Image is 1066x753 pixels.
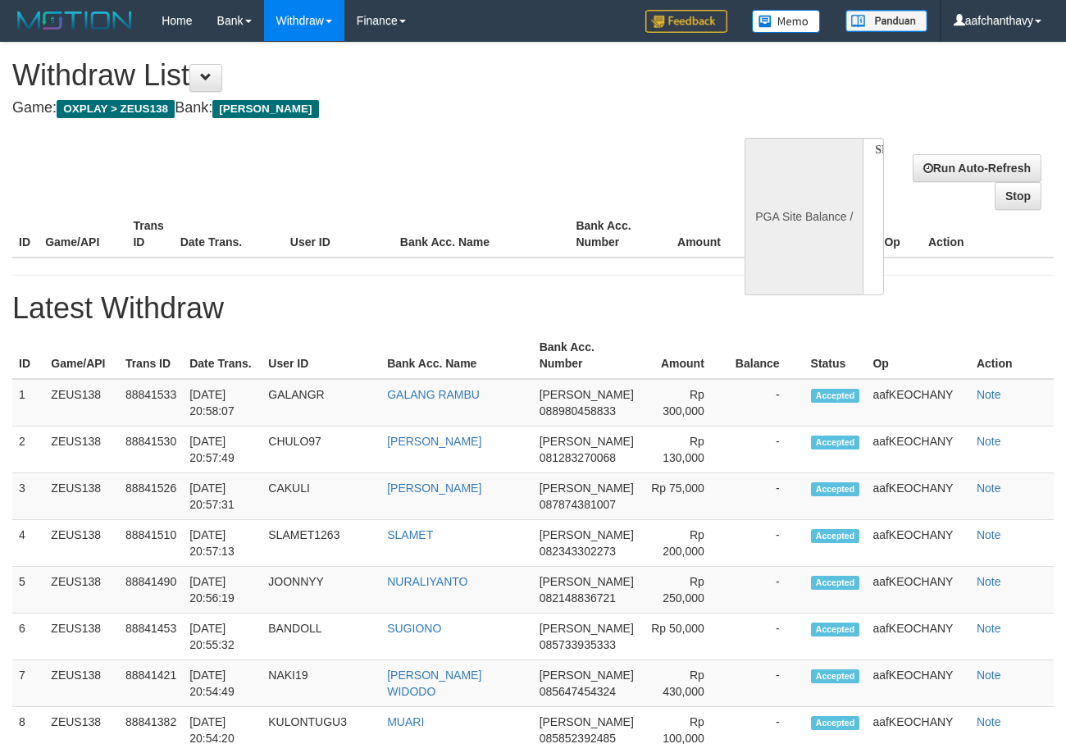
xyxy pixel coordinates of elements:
[119,614,183,660] td: 88841453
[970,332,1054,379] th: Action
[12,59,695,92] h1: Withdraw List
[119,379,183,427] td: 88841533
[569,211,657,258] th: Bank Acc. Number
[262,660,380,707] td: NAKI19
[533,332,640,379] th: Bank Acc. Number
[811,669,860,683] span: Accepted
[540,715,634,728] span: [PERSON_NAME]
[174,211,284,258] th: Date Trans.
[866,427,970,473] td: aafKEOCHANY
[44,379,119,427] td: ZEUS138
[44,473,119,520] td: ZEUS138
[44,427,119,473] td: ZEUS138
[977,715,1001,728] a: Note
[183,614,262,660] td: [DATE] 20:55:32
[12,100,695,116] h4: Game: Bank:
[866,379,970,427] td: aafKEOCHANY
[540,435,634,448] span: [PERSON_NAME]
[913,154,1041,182] a: Run Auto-Refresh
[804,332,867,379] th: Status
[262,567,380,614] td: JOONNYY
[262,520,380,567] td: SLAMET1263
[729,379,804,427] td: -
[729,332,804,379] th: Balance
[183,473,262,520] td: [DATE] 20:57:31
[729,614,804,660] td: -
[640,520,729,567] td: Rp 200,000
[387,575,467,588] a: NURALIYANTO
[119,520,183,567] td: 88841510
[640,660,729,707] td: Rp 430,000
[183,427,262,473] td: [DATE] 20:57:49
[387,528,433,541] a: SLAMET
[811,529,860,543] span: Accepted
[845,10,927,32] img: panduan.png
[540,732,616,745] span: 085852392485
[811,576,860,590] span: Accepted
[119,332,183,379] th: Trans ID
[729,473,804,520] td: -
[640,567,729,614] td: Rp 250,000
[44,567,119,614] td: ZEUS138
[183,520,262,567] td: [DATE] 20:57:13
[119,567,183,614] td: 88841490
[540,669,634,682] span: [PERSON_NAME]
[540,388,634,401] span: [PERSON_NAME]
[540,622,634,635] span: [PERSON_NAME]
[866,332,970,379] th: Op
[119,473,183,520] td: 88841526
[12,211,39,258] th: ID
[262,473,380,520] td: CAKULI
[39,211,126,258] th: Game/API
[262,427,380,473] td: CHULO97
[866,473,970,520] td: aafKEOCHANY
[126,211,173,258] th: Trans ID
[752,10,821,33] img: Button%20Memo.svg
[640,614,729,660] td: Rp 50,000
[183,567,262,614] td: [DATE] 20:56:19
[540,685,616,698] span: 085647454324
[12,427,44,473] td: 2
[866,660,970,707] td: aafKEOCHANY
[380,332,532,379] th: Bank Acc. Name
[977,528,1001,541] a: Note
[540,451,616,464] span: 081283270068
[44,614,119,660] td: ZEUS138
[811,436,860,450] span: Accepted
[183,660,262,707] td: [DATE] 20:54:49
[977,481,1001,495] a: Note
[12,520,44,567] td: 4
[387,388,480,401] a: GALANG RAMBU
[12,332,44,379] th: ID
[977,435,1001,448] a: Note
[729,520,804,567] td: -
[119,427,183,473] td: 88841530
[811,389,860,403] span: Accepted
[262,614,380,660] td: BANDOLL
[540,591,616,605] span: 082148836721
[394,211,570,258] th: Bank Acc. Name
[44,660,119,707] td: ZEUS138
[262,379,380,427] td: GALANGR
[745,138,863,295] div: PGA Site Balance /
[640,427,729,473] td: Rp 130,000
[540,638,616,651] span: 085733935333
[540,528,634,541] span: [PERSON_NAME]
[977,669,1001,682] a: Note
[811,482,860,496] span: Accepted
[811,623,860,637] span: Accepted
[540,498,616,511] span: 087874381007
[387,622,441,635] a: SUGIONO
[977,388,1001,401] a: Note
[995,182,1041,210] a: Stop
[866,520,970,567] td: aafKEOCHANY
[12,473,44,520] td: 3
[645,10,727,33] img: Feedback.jpg
[387,715,424,728] a: MUARI
[387,669,481,698] a: [PERSON_NAME] WIDODO
[540,575,634,588] span: [PERSON_NAME]
[729,567,804,614] td: -
[12,567,44,614] td: 5
[877,211,922,258] th: Op
[387,435,481,448] a: [PERSON_NAME]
